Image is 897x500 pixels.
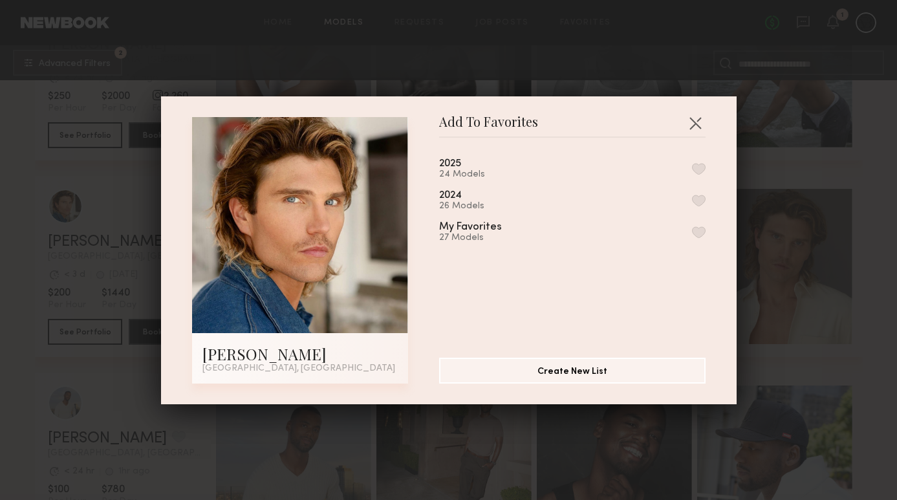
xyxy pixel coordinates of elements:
div: [GEOGRAPHIC_DATA], [GEOGRAPHIC_DATA] [202,364,398,373]
div: 2025 [439,158,461,169]
div: 27 Models [439,233,533,243]
button: Create New List [439,358,706,384]
span: Add To Favorites [439,117,538,136]
div: 26 Models [439,201,493,212]
div: [PERSON_NAME] [202,343,398,364]
div: My Favorites [439,222,502,233]
button: Close [685,113,706,133]
div: 24 Models [439,169,492,180]
div: 2024 [439,190,462,201]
